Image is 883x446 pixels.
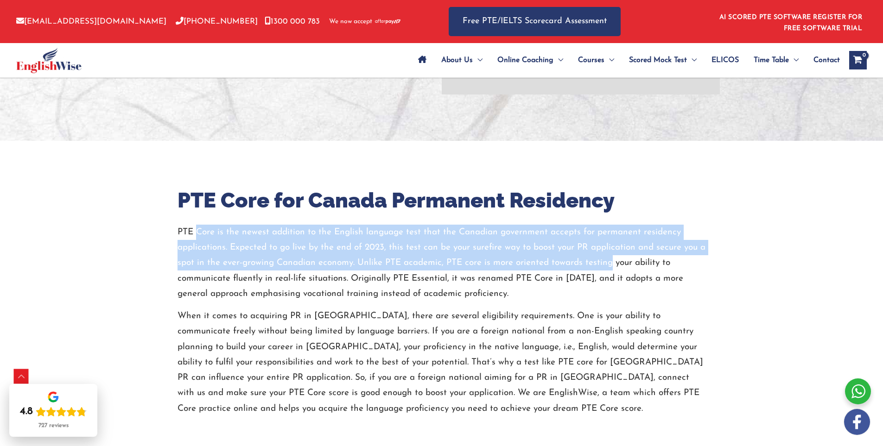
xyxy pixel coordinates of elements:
[849,51,867,69] a: View Shopping Cart, empty
[622,44,704,76] a: Scored Mock TestMenu Toggle
[490,44,571,76] a: Online CoachingMenu Toggle
[178,225,706,302] p: PTE Core is the newest addition to the English language test that the Canadian government accepts...
[497,44,553,76] span: Online Coaching
[746,44,806,76] a: Time TableMenu Toggle
[265,18,320,25] a: 1300 000 783
[375,19,400,24] img: Afterpay-Logo
[687,44,697,76] span: Menu Toggle
[16,48,82,73] img: cropped-ew-logo
[754,44,789,76] span: Time Table
[789,44,799,76] span: Menu Toggle
[20,405,33,418] div: 4.8
[711,44,739,76] span: ELICOS
[178,187,706,214] h2: PTE Core for Canada Permanent Residency
[844,409,870,435] img: white-facebook.png
[806,44,840,76] a: Contact
[329,17,372,26] span: We now accept
[176,18,258,25] a: [PHONE_NUMBER]
[38,422,69,429] div: 727 reviews
[578,44,604,76] span: Courses
[16,18,166,25] a: [EMAIL_ADDRESS][DOMAIN_NAME]
[553,44,563,76] span: Menu Toggle
[441,44,473,76] span: About Us
[714,6,867,37] aside: Header Widget 1
[629,44,687,76] span: Scored Mock Test
[411,44,840,76] nav: Site Navigation: Main Menu
[813,44,840,76] span: Contact
[719,14,863,32] a: AI SCORED PTE SOFTWARE REGISTER FOR FREE SOFTWARE TRIAL
[604,44,614,76] span: Menu Toggle
[434,44,490,76] a: About UsMenu Toggle
[20,405,87,418] div: Rating: 4.8 out of 5
[178,308,706,416] p: When it comes to acquiring PR in [GEOGRAPHIC_DATA], there are several eligibility requirements. O...
[449,7,621,36] a: Free PTE/IELTS Scorecard Assessment
[473,44,483,76] span: Menu Toggle
[571,44,622,76] a: CoursesMenu Toggle
[704,44,746,76] a: ELICOS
